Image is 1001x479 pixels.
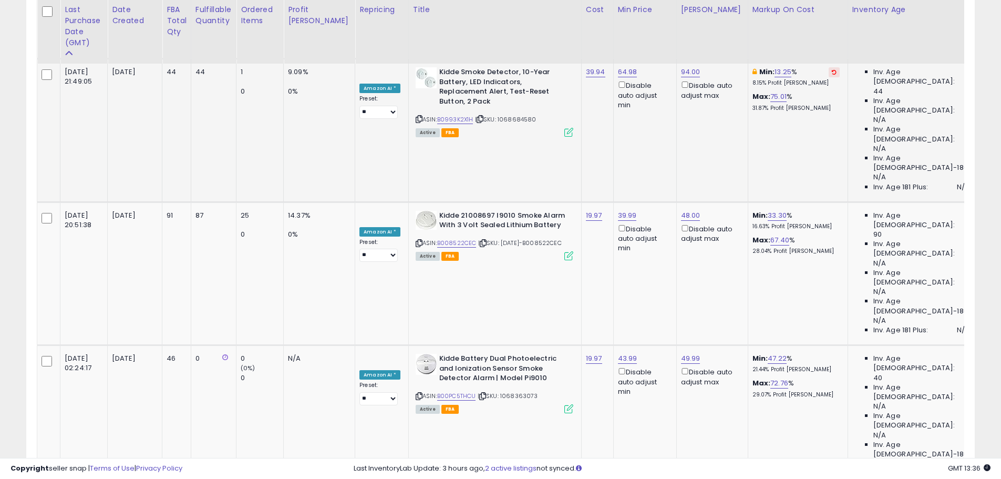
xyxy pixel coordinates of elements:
div: [DATE] 21:49:05 [65,67,99,86]
span: N/A [873,287,886,297]
span: Inv. Age [DEMOGRAPHIC_DATA]: [873,411,969,430]
b: Kidde 21008697 I9010 Smoke Alarm With 3 Volt Sealed Lithium Battery [439,211,567,233]
span: Inv. Age [DEMOGRAPHIC_DATA]: [873,96,969,115]
div: Markup on Cost [752,4,843,15]
a: 2 active listings [485,463,536,473]
div: Cost [586,4,609,15]
div: Amazon AI * [359,84,400,93]
div: Disable auto adjust max [681,79,740,100]
div: 0 [195,354,228,363]
div: Ordered Items [241,4,279,26]
span: 2025-08-10 13:36 GMT [948,463,990,473]
span: All listings currently available for purchase on Amazon [416,128,440,137]
b: Min: [752,210,768,220]
span: 90 [873,230,882,239]
div: [DATE] [112,67,154,77]
b: Min: [752,353,768,363]
div: 44 [167,67,183,77]
span: 40 [873,373,882,383]
a: 94.00 [681,67,700,77]
span: | SKU: 1068363073 [478,392,538,400]
div: Profit [PERSON_NAME] [288,4,350,26]
div: N/A [288,354,347,363]
div: seller snap | | [11,464,182,474]
b: Kidde Smoke Detector, 10-Year Battery, LED Indicators, Replacement Alert, Test-Reset Button, 2 Pack [439,67,567,109]
p: 21.44% Profit [PERSON_NAME] [752,366,840,373]
span: N/A [873,144,886,154]
p: 29.07% Profit [PERSON_NAME] [752,391,840,399]
span: N/A [873,402,886,411]
a: 13.25 [775,67,791,77]
i: This overrides the store level min markup for this listing [752,68,757,75]
div: Disable auto adjust min [618,79,668,110]
div: Disable auto adjust min [618,223,668,253]
div: Fulfillable Quantity [195,4,232,26]
div: 0 [241,230,283,239]
div: [PERSON_NAME] [681,4,744,15]
a: 49.99 [681,353,700,364]
p: 31.87% Profit [PERSON_NAME] [752,105,840,112]
span: Inv. Age [DEMOGRAPHIC_DATA]-180: [873,440,969,459]
div: Repricing [359,4,404,15]
div: 14.37% [288,211,355,220]
a: 19.97 [586,353,602,364]
div: [DATE] [112,211,154,220]
div: Date Created [112,4,158,26]
span: FBA [441,405,459,414]
span: N/A [873,431,886,440]
div: 44 [195,67,228,77]
div: 46 [167,354,183,363]
b: Min: [759,67,775,77]
a: 72.76 [770,378,788,389]
span: | SKU: [DATE]-B008522CEC [478,239,562,247]
b: Kidde Battery Dual Photoelectric and Ionization Sensor Smoke Detector Alarm | Model Pi9010 [439,354,567,386]
div: 25 [241,211,283,220]
span: Inv. Age [DEMOGRAPHIC_DATA]-180: [873,297,969,315]
div: [DATE] 02:24:17 [65,354,99,373]
span: Inv. Age [DEMOGRAPHIC_DATA]: [873,239,969,258]
i: Revert to store-level Min Markup [832,69,837,75]
small: (0%) [241,364,255,372]
div: ASIN: [416,354,573,412]
div: Disable auto adjust max [681,223,740,243]
div: Last Purchase Date (GMT) [65,4,103,48]
b: Max: [752,235,771,245]
p: 16.63% Profit [PERSON_NAME] [752,223,840,230]
span: Inv. Age [DEMOGRAPHIC_DATA]: [873,125,969,144]
p: 28.04% Profit [PERSON_NAME] [752,248,840,255]
span: Inv. Age [DEMOGRAPHIC_DATA]-180: [873,154,969,172]
div: Amazon AI * [359,227,400,237]
div: 87 [195,211,228,220]
div: Title [413,4,577,15]
span: Inv. Age [DEMOGRAPHIC_DATA]: [873,211,969,230]
div: 0 [241,87,283,96]
a: 39.94 [586,67,605,77]
a: 48.00 [681,210,700,221]
div: [DATE] [112,354,154,363]
a: B0993K2X1H [437,115,473,124]
span: N/A [873,115,886,125]
span: FBA [441,128,459,137]
b: Max: [752,378,771,388]
a: 75.01 [770,91,787,102]
a: Terms of Use [90,463,135,473]
div: FBA Total Qty [167,4,187,37]
a: 67.40 [770,235,789,246]
div: % [752,67,840,87]
span: Inv. Age [DEMOGRAPHIC_DATA]: [873,67,969,86]
b: Max: [752,91,771,101]
div: Inventory Age [852,4,973,15]
span: 44 [873,87,883,96]
span: Inv. Age [DEMOGRAPHIC_DATA]: [873,268,969,287]
div: % [752,211,840,230]
div: Disable auto adjust min [618,366,668,396]
a: 19.97 [586,210,602,221]
div: Amazon AI * [359,370,400,380]
a: Privacy Policy [136,463,182,473]
a: 33.30 [768,210,787,221]
a: 64.98 [618,67,637,77]
div: 0 [241,373,283,383]
span: All listings currently available for purchase on Amazon [416,405,440,414]
strong: Copyright [11,463,49,473]
span: Inv. Age 181 Plus: [873,325,928,335]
